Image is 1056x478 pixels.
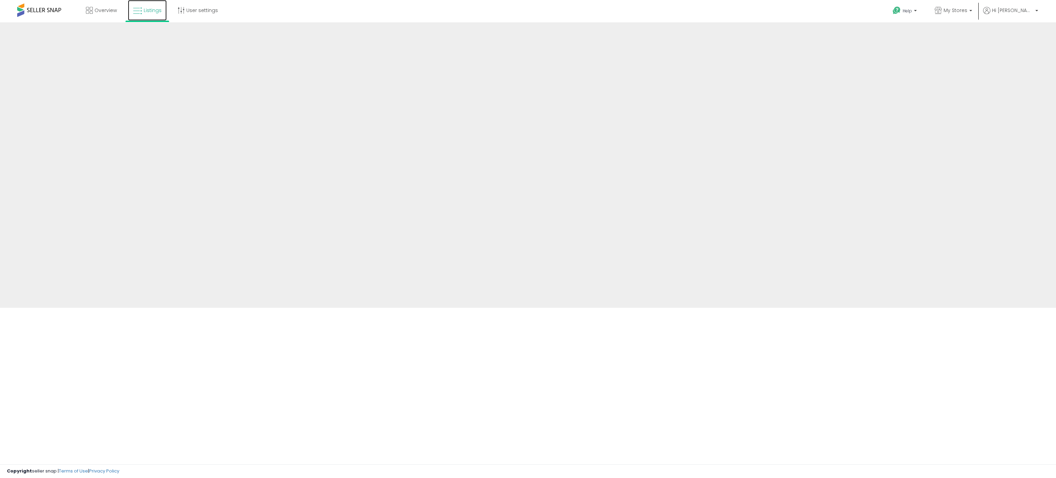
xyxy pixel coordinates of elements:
[983,7,1038,22] a: Hi [PERSON_NAME]
[95,7,117,14] span: Overview
[903,8,912,14] span: Help
[944,7,967,14] span: My Stores
[892,6,901,15] i: Get Help
[887,1,924,22] a: Help
[992,7,1033,14] span: Hi [PERSON_NAME]
[144,7,162,14] span: Listings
